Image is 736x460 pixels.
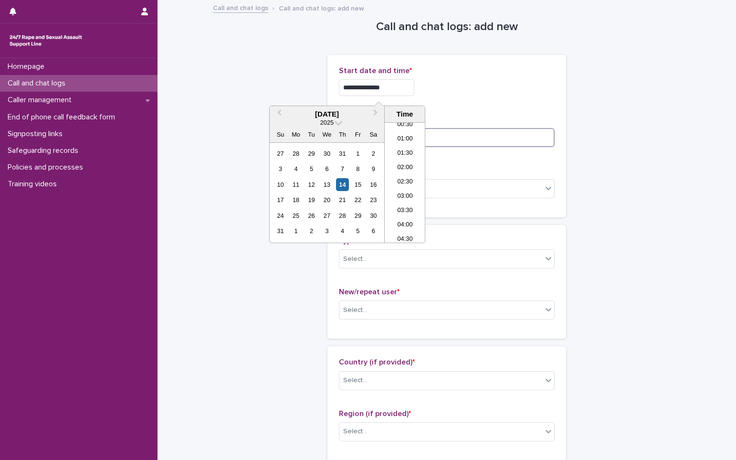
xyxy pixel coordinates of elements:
div: Choose Wednesday, August 6th, 2025 [320,162,333,175]
li: 02:30 [385,175,425,190]
div: Choose Tuesday, July 29th, 2025 [305,147,318,160]
span: New/repeat user [339,288,400,296]
div: Choose Friday, September 5th, 2025 [351,225,364,237]
div: Choose Tuesday, August 26th, 2025 [305,209,318,222]
div: We [320,128,333,141]
div: Choose Saturday, August 9th, 2025 [367,162,380,175]
img: rhQMoQhaT3yELyF149Cw [8,31,84,50]
div: Choose Sunday, August 31st, 2025 [274,225,287,237]
div: Choose Thursday, August 28th, 2025 [336,209,349,222]
span: 2025 [320,119,334,126]
div: Choose Saturday, August 16th, 2025 [367,178,380,191]
li: 03:00 [385,190,425,204]
a: Call and chat logs [213,2,268,13]
div: Choose Wednesday, August 20th, 2025 [320,193,333,206]
li: 00:30 [385,118,425,132]
div: Choose Monday, August 11th, 2025 [289,178,302,191]
div: Choose Friday, August 22nd, 2025 [351,193,364,206]
div: Choose Thursday, August 7th, 2025 [336,162,349,175]
div: Choose Friday, August 29th, 2025 [351,209,364,222]
li: 04:00 [385,218,425,233]
div: Choose Friday, August 15th, 2025 [351,178,364,191]
p: Call and chat logs [4,79,73,88]
li: 03:30 [385,204,425,218]
div: Choose Thursday, September 4th, 2025 [336,225,349,237]
p: Safeguarding records [4,146,86,155]
p: Homepage [4,62,52,71]
p: Caller management [4,96,79,105]
div: Choose Sunday, August 17th, 2025 [274,193,287,206]
p: End of phone call feedback form [4,113,123,122]
div: Choose Tuesday, August 12th, 2025 [305,178,318,191]
div: Choose Thursday, August 21st, 2025 [336,193,349,206]
p: Policies and processes [4,163,91,172]
span: Start date and time [339,67,412,75]
button: Next Month [369,107,384,122]
div: Choose Sunday, August 24th, 2025 [274,209,287,222]
p: Call and chat logs: add new [279,2,364,13]
div: Choose Monday, September 1st, 2025 [289,225,302,237]
div: Th [336,128,349,141]
div: Choose Wednesday, September 3rd, 2025 [320,225,333,237]
div: Mo [289,128,302,141]
div: Su [274,128,287,141]
li: 01:30 [385,147,425,161]
div: Choose Tuesday, August 5th, 2025 [305,162,318,175]
div: [DATE] [270,110,384,118]
div: Choose Monday, August 25th, 2025 [289,209,302,222]
div: Select... [343,254,367,264]
div: Choose Tuesday, August 19th, 2025 [305,193,318,206]
div: Choose Saturday, August 23rd, 2025 [367,193,380,206]
div: Select... [343,375,367,385]
span: Region (if provided) [339,410,411,417]
div: Sa [367,128,380,141]
div: Tu [305,128,318,141]
div: Choose Monday, August 4th, 2025 [289,162,302,175]
div: Choose Friday, August 1st, 2025 [351,147,364,160]
li: 02:00 [385,161,425,175]
p: Training videos [4,180,64,189]
div: Choose Friday, August 8th, 2025 [351,162,364,175]
div: Choose Tuesday, September 2nd, 2025 [305,225,318,237]
div: Choose Thursday, August 14th, 2025 [336,178,349,191]
div: Choose Monday, July 28th, 2025 [289,147,302,160]
div: Choose Sunday, August 3rd, 2025 [274,162,287,175]
div: Select... [343,427,367,437]
div: Choose Saturday, September 6th, 2025 [367,225,380,237]
div: Select... [343,305,367,315]
div: Choose Wednesday, August 13th, 2025 [320,178,333,191]
li: 04:30 [385,233,425,247]
div: Choose Wednesday, July 30th, 2025 [320,147,333,160]
div: Choose Saturday, August 2nd, 2025 [367,147,380,160]
div: Choose Sunday, July 27th, 2025 [274,147,287,160]
div: Choose Monday, August 18th, 2025 [289,193,302,206]
div: Choose Sunday, August 10th, 2025 [274,178,287,191]
h1: Call and chat logs: add new [327,20,566,34]
button: Previous Month [271,107,286,122]
div: Time [387,110,422,118]
div: Fr [351,128,364,141]
div: Choose Thursday, July 31st, 2025 [336,147,349,160]
span: Country (if provided) [339,358,415,366]
div: Choose Wednesday, August 27th, 2025 [320,209,333,222]
p: Signposting links [4,129,70,139]
li: 01:00 [385,132,425,147]
div: month 2025-08 [273,146,381,239]
div: Choose Saturday, August 30th, 2025 [367,209,380,222]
